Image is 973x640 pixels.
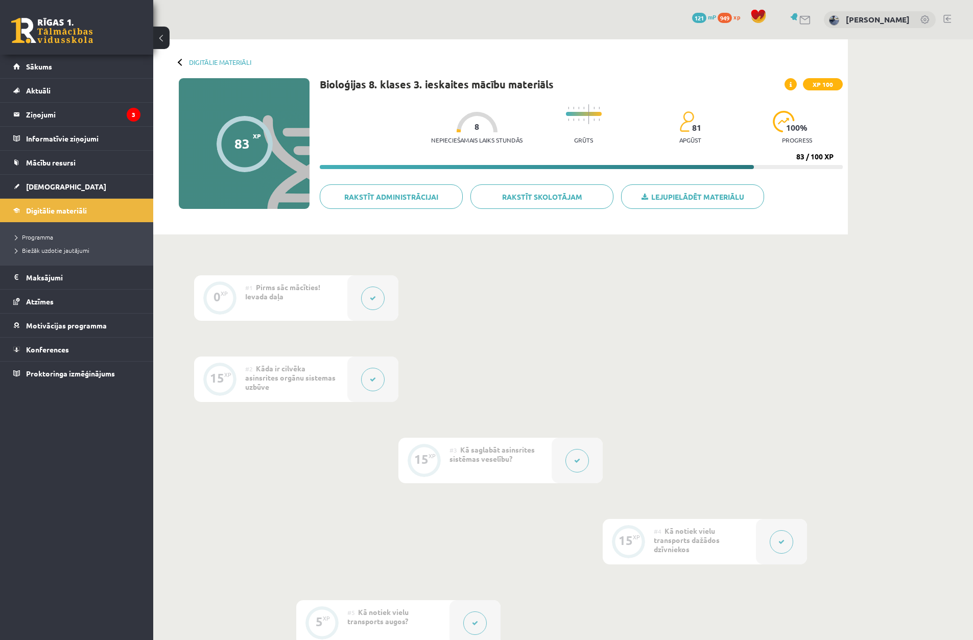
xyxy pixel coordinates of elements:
span: 949 [718,13,732,23]
img: icon-short-line-57e1e144782c952c97e751825c79c345078a6d821885a25fce030b3d8c18986b.svg [599,118,600,121]
legend: Informatīvie ziņojumi [26,127,140,150]
span: Proktoringa izmēģinājums [26,369,115,378]
span: Digitālie materiāli [26,206,87,215]
div: 0 [213,292,221,301]
span: #2 [245,365,253,373]
a: Rakstīt administrācijai [320,184,463,209]
div: 15 [619,536,633,545]
span: 81 [692,123,701,132]
span: #5 [347,608,355,617]
img: icon-long-line-d9ea69661e0d244f92f715978eff75569469978d946b2353a9bb055b3ed8787d.svg [588,104,589,124]
a: Informatīvie ziņojumi [13,127,140,150]
span: [DEMOGRAPHIC_DATA] [26,182,106,191]
span: mP [708,13,716,21]
span: 121 [692,13,706,23]
img: icon-short-line-57e1e144782c952c97e751825c79c345078a6d821885a25fce030b3d8c18986b.svg [573,118,574,121]
div: XP [221,291,228,296]
p: progress [782,136,812,144]
a: Aktuāli [13,79,140,102]
img: icon-short-line-57e1e144782c952c97e751825c79c345078a6d821885a25fce030b3d8c18986b.svg [568,118,569,121]
a: Digitālie materiāli [189,58,251,66]
span: XP [253,132,261,139]
a: [DEMOGRAPHIC_DATA] [13,175,140,198]
a: Lejupielādēt materiālu [621,184,764,209]
p: Grūts [574,136,593,144]
img: icon-short-line-57e1e144782c952c97e751825c79c345078a6d821885a25fce030b3d8c18986b.svg [594,107,595,109]
a: Biežāk uzdotie jautājumi [15,246,143,255]
a: Proktoringa izmēģinājums [13,362,140,385]
span: Biežāk uzdotie jautājumi [15,246,89,254]
img: icon-short-line-57e1e144782c952c97e751825c79c345078a6d821885a25fce030b3d8c18986b.svg [578,107,579,109]
span: #3 [449,446,457,454]
span: 8 [474,122,479,131]
a: Ziņojumi3 [13,103,140,126]
a: Maksājumi [13,266,140,289]
span: Programma [15,233,53,241]
img: icon-short-line-57e1e144782c952c97e751825c79c345078a6d821885a25fce030b3d8c18986b.svg [583,107,584,109]
div: XP [633,534,640,540]
span: Kāda ir cilvēka asinsrites orgānu sistemas uzbūve [245,364,336,391]
span: Pirms sāc mācīties! Ievada daļa [245,282,320,301]
span: Mācību resursi [26,158,76,167]
img: icon-short-line-57e1e144782c952c97e751825c79c345078a6d821885a25fce030b3d8c18986b.svg [583,118,584,121]
a: Konferences [13,338,140,361]
a: Atzīmes [13,290,140,313]
a: Sākums [13,55,140,78]
img: icon-short-line-57e1e144782c952c97e751825c79c345078a6d821885a25fce030b3d8c18986b.svg [594,118,595,121]
span: Kā notiek vielu transports augos? [347,607,409,626]
span: Kā notiek vielu transports dažādos dzīvniekos [654,526,720,554]
div: 15 [414,455,429,464]
img: icon-short-line-57e1e144782c952c97e751825c79c345078a6d821885a25fce030b3d8c18986b.svg [568,107,569,109]
div: 5 [316,617,323,626]
img: icon-progress-161ccf0a02000e728c5f80fcf4c31c7af3da0e1684b2b1d7c360e028c24a22f1.svg [773,111,795,132]
span: Sākums [26,62,52,71]
legend: Maksājumi [26,266,140,289]
span: Aktuāli [26,86,51,95]
div: 15 [210,373,224,383]
span: Konferences [26,345,69,354]
span: Atzīmes [26,297,54,306]
a: Mācību resursi [13,151,140,174]
img: icon-short-line-57e1e144782c952c97e751825c79c345078a6d821885a25fce030b3d8c18986b.svg [573,107,574,109]
p: apgūst [679,136,701,144]
a: 949 xp [718,13,745,21]
span: #4 [654,527,661,535]
img: icon-short-line-57e1e144782c952c97e751825c79c345078a6d821885a25fce030b3d8c18986b.svg [599,107,600,109]
a: [PERSON_NAME] [846,14,910,25]
img: icon-short-line-57e1e144782c952c97e751825c79c345078a6d821885a25fce030b3d8c18986b.svg [578,118,579,121]
span: #1 [245,283,253,292]
a: Motivācijas programma [13,314,140,337]
p: Nepieciešamais laiks stundās [431,136,523,144]
span: xp [733,13,740,21]
a: Rakstīt skolotājam [470,184,613,209]
a: 121 mP [692,13,716,21]
i: 3 [127,108,140,122]
span: 100 % [786,123,808,132]
div: XP [224,372,231,377]
img: students-c634bb4e5e11cddfef0936a35e636f08e4e9abd3cc4e673bd6f9a4125e45ecb1.svg [679,111,694,132]
span: XP 100 [803,78,843,90]
img: Endijs Laizāns [829,15,839,26]
div: XP [429,453,436,459]
h1: Bioloģijas 8. klases 3. ieskaites mācību materiāls [320,78,554,90]
legend: Ziņojumi [26,103,140,126]
span: Kā saglabāt asinsrites sistēmas veselību? [449,445,535,463]
div: XP [323,615,330,621]
div: 83 [234,136,250,151]
a: Programma [15,232,143,242]
a: Rīgas 1. Tālmācības vidusskola [11,18,93,43]
a: Digitālie materiāli [13,199,140,222]
span: Motivācijas programma [26,321,107,330]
